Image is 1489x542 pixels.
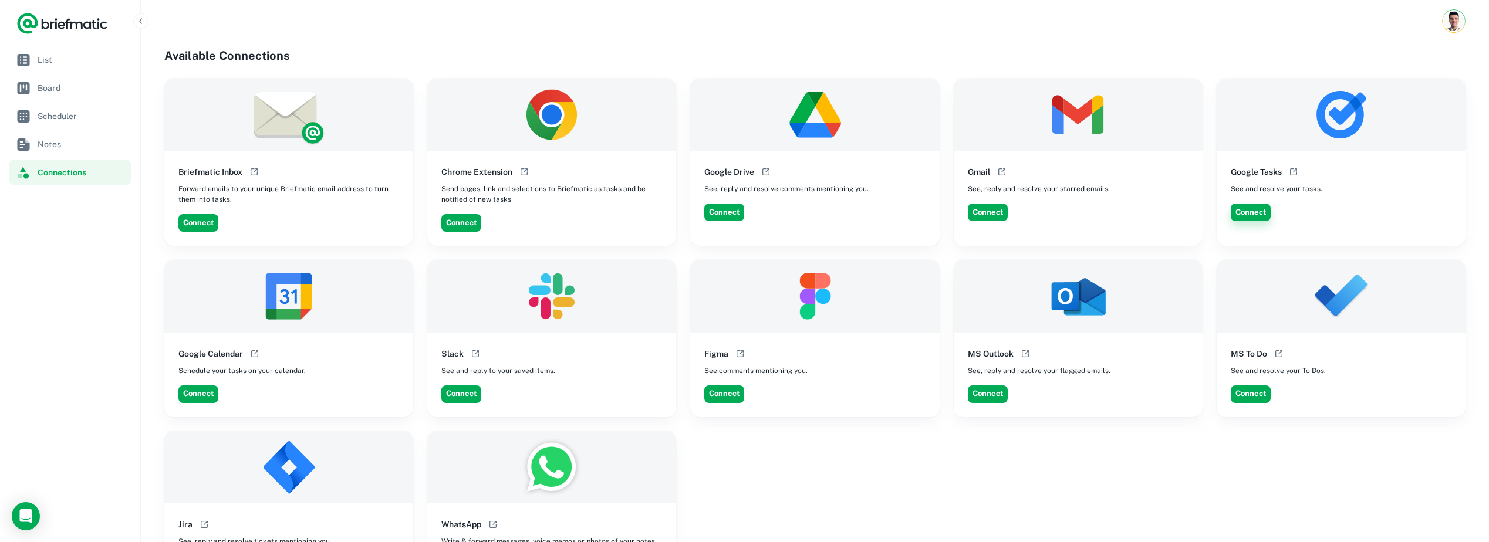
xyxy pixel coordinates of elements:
[690,260,939,332] img: Figma
[517,165,531,179] button: Open help documentation
[178,365,306,376] span: Schedule your tasks on your calendar.
[441,214,481,232] button: Connect
[690,79,939,151] img: Google Drive
[1231,204,1271,221] button: Connect
[968,365,1110,376] span: See, reply and resolve your flagged emails.
[704,204,744,221] button: Connect
[9,131,131,157] a: Notes
[968,204,1008,221] button: Connect
[38,53,126,66] span: List
[759,165,773,179] button: Open help documentation
[704,165,754,178] h6: Google Drive
[164,431,413,503] img: Jira
[441,184,662,205] span: Send pages, link and selections to Briefmatic as tasks and be notified of new tasks
[178,518,193,531] h6: Jira
[1287,165,1301,179] button: Open help documentation
[704,184,869,194] span: See, reply and resolve comments mentioning you.
[427,431,676,503] img: WhatsApp
[441,518,481,531] h6: WhatsApp
[968,385,1008,403] button: Connect
[968,347,1014,360] h6: MS Outlook
[733,347,747,361] button: Open help documentation
[178,184,399,205] span: Forward emails to your unique Briefmatic email address to turn them into tasks.
[704,347,728,360] h6: Figma
[468,347,482,361] button: Open help documentation
[954,79,1203,151] img: Gmail
[704,365,808,376] span: See comments mentioning you.
[12,502,40,530] div: Open Intercom Messenger
[38,110,126,123] span: Scheduler
[1231,184,1322,194] span: See and resolve your tasks.
[164,47,1466,65] h4: Available Connections
[995,165,1009,179] button: Open help documentation
[9,47,131,73] a: List
[178,165,242,178] h6: Briefmatic Inbox
[247,165,261,179] button: Open help documentation
[9,160,131,185] a: Connections
[1272,347,1286,361] button: Open help documentation
[38,166,126,179] span: Connections
[954,260,1203,332] img: MS Outlook
[178,385,218,403] button: Connect
[704,385,744,403] button: Connect
[164,79,413,151] img: Briefmatic Inbox
[1018,347,1032,361] button: Open help documentation
[441,165,512,178] h6: Chrome Extension
[164,260,413,332] img: Google Calendar
[1231,385,1271,403] button: Connect
[968,165,990,178] h6: Gmail
[1231,165,1282,178] h6: Google Tasks
[178,214,218,232] button: Connect
[1217,260,1466,332] img: MS To Do
[197,517,211,531] button: Open help documentation
[1231,347,1267,360] h6: MS To Do
[9,103,131,129] a: Scheduler
[1444,11,1464,31] img: Francesco De Angelis
[968,184,1110,194] span: See, reply and resolve your starred emails.
[1217,79,1466,151] img: Google Tasks
[486,517,500,531] button: Open help documentation
[178,347,243,360] h6: Google Calendar
[441,385,481,403] button: Connect
[427,260,676,332] img: Slack
[9,75,131,101] a: Board
[441,365,555,376] span: See and reply to your saved items.
[427,79,676,151] img: Chrome Extension
[441,347,464,360] h6: Slack
[38,138,126,151] span: Notes
[1442,9,1466,33] button: Account button
[1231,365,1326,376] span: See and resolve your To Dos.
[38,82,126,94] span: Board
[248,347,262,361] button: Open help documentation
[16,12,108,35] a: Logo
